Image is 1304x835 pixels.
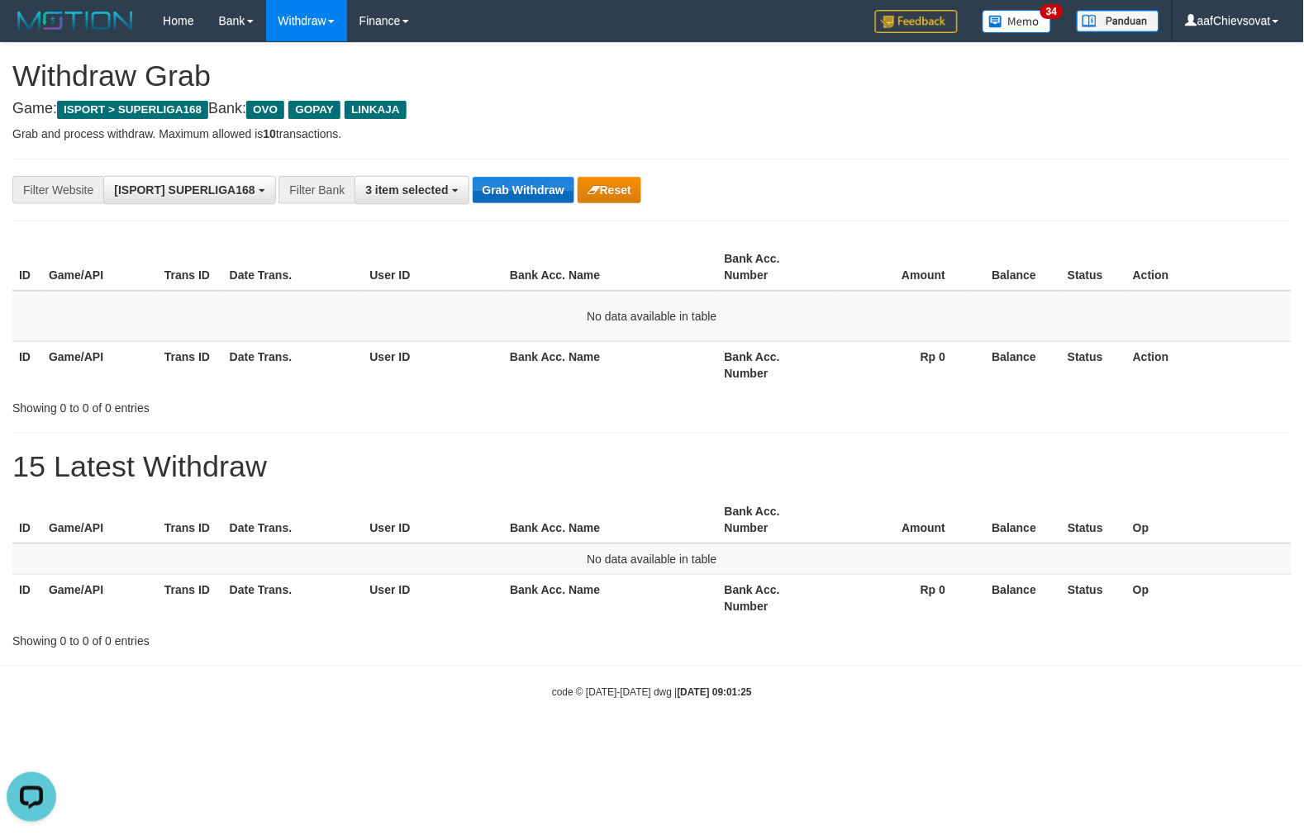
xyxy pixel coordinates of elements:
[552,686,752,698] small: code © [DATE]-[DATE] dwg |
[12,8,138,33] img: MOTION_logo.png
[12,496,42,543] th: ID
[1126,244,1292,291] th: Action
[1040,4,1063,19] span: 34
[364,244,504,291] th: User ID
[834,341,971,388] th: Rp 0
[223,244,364,291] th: Date Trans.
[503,244,718,291] th: Bank Acc. Name
[718,496,834,543] th: Bank Acc. Number
[1061,496,1126,543] th: Status
[158,244,223,291] th: Trans ID
[365,183,448,197] span: 3 item selected
[12,341,42,388] th: ID
[7,7,56,56] button: Open LiveChat chat widget
[246,101,284,119] span: OVO
[834,575,971,622] th: Rp 0
[12,59,1292,93] h1: Withdraw Grab
[103,176,275,204] button: [ISPORT] SUPERLIGA168
[12,176,103,204] div: Filter Website
[355,176,469,204] button: 3 item selected
[42,341,158,388] th: Game/API
[12,291,1292,342] td: No data available in table
[158,341,223,388] th: Trans ID
[578,177,641,203] button: Reset
[364,575,504,622] th: User ID
[1126,575,1292,622] th: Op
[223,575,364,622] th: Date Trans.
[158,496,223,543] th: Trans ID
[970,496,1061,543] th: Balance
[12,393,531,416] div: Showing 0 to 0 of 0 entries
[834,496,971,543] th: Amount
[345,101,407,119] span: LINKAJA
[1126,496,1292,543] th: Op
[1061,244,1126,291] th: Status
[1077,10,1159,32] img: panduan.png
[42,244,158,291] th: Game/API
[57,101,208,119] span: ISPORT > SUPERLIGA168
[42,575,158,622] th: Game/API
[12,543,1292,575] td: No data available in table
[473,177,574,203] button: Grab Withdraw
[223,341,364,388] th: Date Trans.
[1126,341,1292,388] th: Action
[12,626,531,649] div: Showing 0 to 0 of 0 entries
[364,496,504,543] th: User ID
[1061,575,1126,622] th: Status
[223,496,364,543] th: Date Trans.
[983,10,1052,33] img: Button%20Memo.svg
[503,496,718,543] th: Bank Acc. Name
[12,450,1292,483] h1: 15 Latest Withdraw
[12,244,42,291] th: ID
[970,244,1061,291] th: Balance
[834,244,971,291] th: Amount
[278,176,355,204] div: Filter Bank
[12,101,1292,117] h4: Game: Bank:
[875,10,958,33] img: Feedback.jpg
[718,244,834,291] th: Bank Acc. Number
[970,341,1061,388] th: Balance
[42,496,158,543] th: Game/API
[364,341,504,388] th: User ID
[1061,341,1126,388] th: Status
[503,341,718,388] th: Bank Acc. Name
[158,575,223,622] th: Trans ID
[12,126,1292,142] p: Grab and process withdraw. Maximum allowed is transactions.
[288,101,340,119] span: GOPAY
[114,183,255,197] span: [ISPORT] SUPERLIGA168
[503,575,718,622] th: Bank Acc. Name
[678,686,752,698] strong: [DATE] 09:01:25
[263,127,276,140] strong: 10
[718,575,834,622] th: Bank Acc. Number
[970,575,1061,622] th: Balance
[718,341,834,388] th: Bank Acc. Number
[12,575,42,622] th: ID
